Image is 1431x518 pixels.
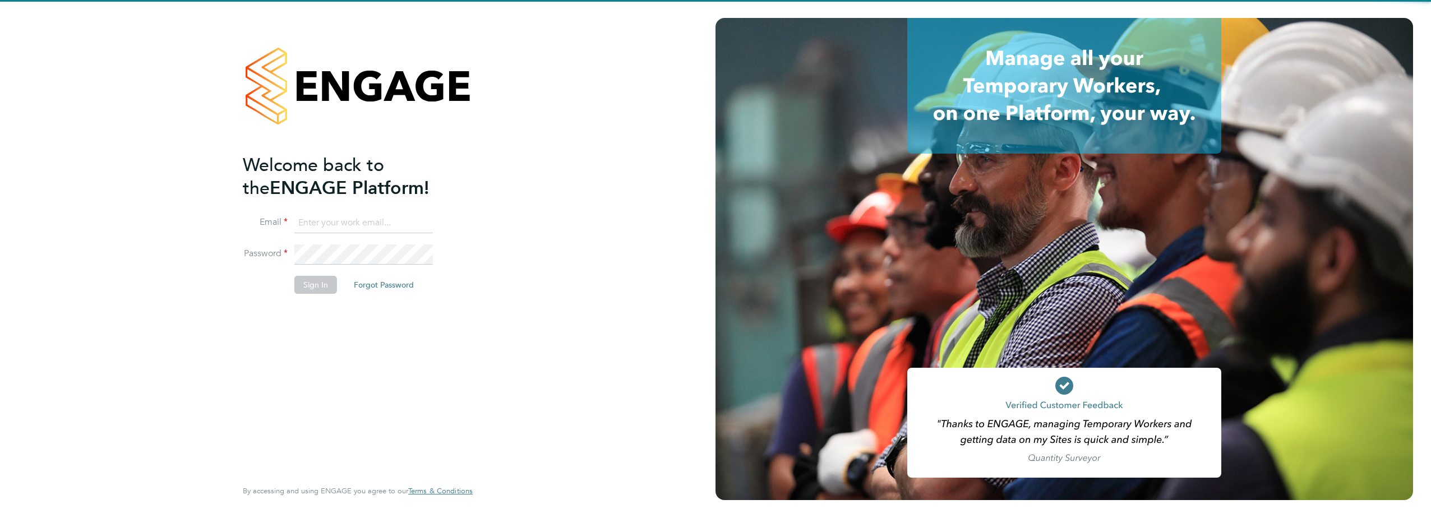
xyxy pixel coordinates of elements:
label: Password [243,248,288,260]
button: Sign In [294,276,337,294]
h2: ENGAGE Platform! [243,154,461,200]
button: Forgot Password [345,276,423,294]
span: Terms & Conditions [408,486,473,496]
label: Email [243,216,288,228]
input: Enter your work email... [294,213,433,233]
span: Welcome back to the [243,154,384,199]
a: Terms & Conditions [408,487,473,496]
span: By accessing and using ENGAGE you agree to our [243,486,473,496]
